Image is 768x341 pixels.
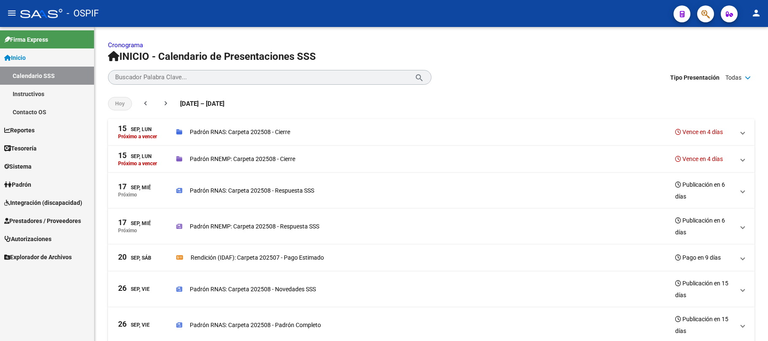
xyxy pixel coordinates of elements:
[675,179,734,202] h3: Publicación en 6 días
[675,126,723,138] h3: Vence en 4 días
[108,97,132,110] button: Hoy
[191,253,324,262] p: Rendición (IDAF): Carpeta 202507 - Pago Estimado
[108,209,755,244] mat-expansion-panel-header: 17Sep, MiéPróximoPadrón RNEMP: Carpeta 202508 - Respuesta SSSPublicación en 6 días
[118,161,157,166] p: Próximo a vencer
[108,244,755,271] mat-expansion-panel-header: 20Sep, SábRendición (IDAF): Carpeta 202507 - Pago EstimadoPago en 9 días
[739,312,760,333] iframe: Intercom live chat
[4,162,32,171] span: Sistema
[118,183,151,192] div: Sep, Mié
[675,252,721,263] h3: Pago en 9 días
[4,126,35,135] span: Reportes
[118,183,127,191] span: 17
[118,320,150,329] div: Sep, Vie
[4,198,82,207] span: Integración (discapacidad)
[118,253,127,261] span: 20
[190,320,321,330] p: Padrón RNAS: Carpeta 202508 - Padrón Completo
[108,119,755,146] mat-expansion-panel-header: 15Sep, LunPróximo a vencerPadrón RNAS: Carpeta 202508 - CierreVence en 4 días
[67,4,99,23] span: - OSPIF
[4,216,81,226] span: Prestadores / Proveedores
[108,271,755,307] mat-expansion-panel-header: 26Sep, ViePadrón RNAS: Carpeta 202508 - Novedades SSSPublicación en 15 días
[108,51,316,62] span: INICIO - Calendario de Presentaciones SSS
[751,8,761,18] mat-icon: person
[118,134,157,140] p: Próximo a vencer
[118,152,151,161] div: Sep, Lun
[190,285,316,294] p: Padrón RNAS: Carpeta 202508 - Novedades SSS
[190,222,319,231] p: Padrón RNEMP: Carpeta 202508 - Respuesta SSS
[118,228,137,234] p: Próximo
[118,219,127,226] span: 17
[4,234,51,244] span: Autorizaciones
[675,153,723,165] h3: Vence en 4 días
[725,73,741,82] span: Todas
[118,125,127,132] span: 15
[118,285,150,293] div: Sep, Vie
[118,125,151,134] div: Sep, Lun
[4,144,37,153] span: Tesorería
[118,253,151,262] div: Sep, Sáb
[141,99,150,107] mat-icon: chevron_left
[118,285,127,292] span: 26
[7,8,17,18] mat-icon: menu
[4,53,26,62] span: Inicio
[180,99,224,108] span: [DATE] – [DATE]
[675,313,734,337] h3: Publicación en 15 días
[118,320,127,328] span: 26
[190,154,295,164] p: Padrón RNEMP: Carpeta 202508 - Cierre
[118,192,137,198] p: Próximo
[108,146,755,173] mat-expansion-panel-header: 15Sep, LunPróximo a vencerPadrón RNEMP: Carpeta 202508 - CierreVence en 4 días
[415,72,424,82] mat-icon: search
[162,99,170,107] mat-icon: chevron_right
[118,219,151,228] div: Sep, Mié
[675,277,734,301] h3: Publicación en 15 días
[190,127,290,137] p: Padrón RNAS: Carpeta 202508 - Cierre
[670,73,719,82] span: Tipo Presentación
[190,186,314,195] p: Padrón RNAS: Carpeta 202508 - Respuesta SSS
[118,152,127,159] span: 15
[4,180,31,189] span: Padrón
[108,41,143,49] a: Cronograma
[108,173,755,209] mat-expansion-panel-header: 17Sep, MiéPróximoPadrón RNAS: Carpeta 202508 - Respuesta SSSPublicación en 6 días
[675,215,734,238] h3: Publicación en 6 días
[4,252,72,262] span: Explorador de Archivos
[4,35,48,44] span: Firma Express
